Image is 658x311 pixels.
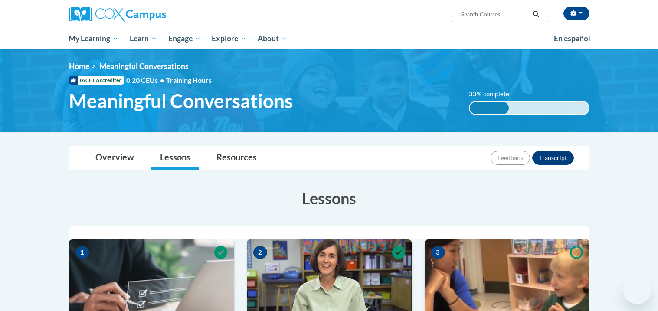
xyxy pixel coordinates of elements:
span: • [160,76,164,84]
a: En español [548,29,596,48]
div: 33% complete [470,102,509,114]
a: Explore [206,29,252,49]
a: Engage [163,29,206,49]
span: Engage [168,33,201,44]
button: Search [529,9,542,20]
span: About [258,33,287,44]
span: Training Hours [166,76,212,84]
span: 3 [431,246,445,259]
a: My Learning [63,29,124,49]
a: Learn [124,29,163,49]
iframe: Button to launch messaging window [623,276,651,304]
button: Transcript [532,151,574,165]
button: Account Settings [563,7,589,20]
img: Cox Campus [69,7,166,22]
div: Main menu [56,29,602,49]
span: En español [554,34,590,43]
span: 2 [253,246,267,259]
a: Home [69,62,89,71]
span: 0.20 CEUs [126,75,166,85]
a: Lessons [151,147,199,170]
span: Meaningful Conversations [99,62,189,71]
span: Learn [130,33,157,44]
a: About [252,29,293,49]
a: Resources [208,147,265,170]
span: 1 [75,246,89,259]
label: 33% complete [469,89,519,99]
button: Feedback [491,151,530,165]
h3: Lessons [69,187,589,209]
a: Overview [87,147,143,170]
span: My Learning [69,33,118,44]
span: Explore [212,33,246,44]
input: Search Courses [460,9,529,20]
a: Cox Campus [69,7,234,22]
span: IACET Accredited [69,76,124,85]
span: Meaningful Conversations [69,89,293,112]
